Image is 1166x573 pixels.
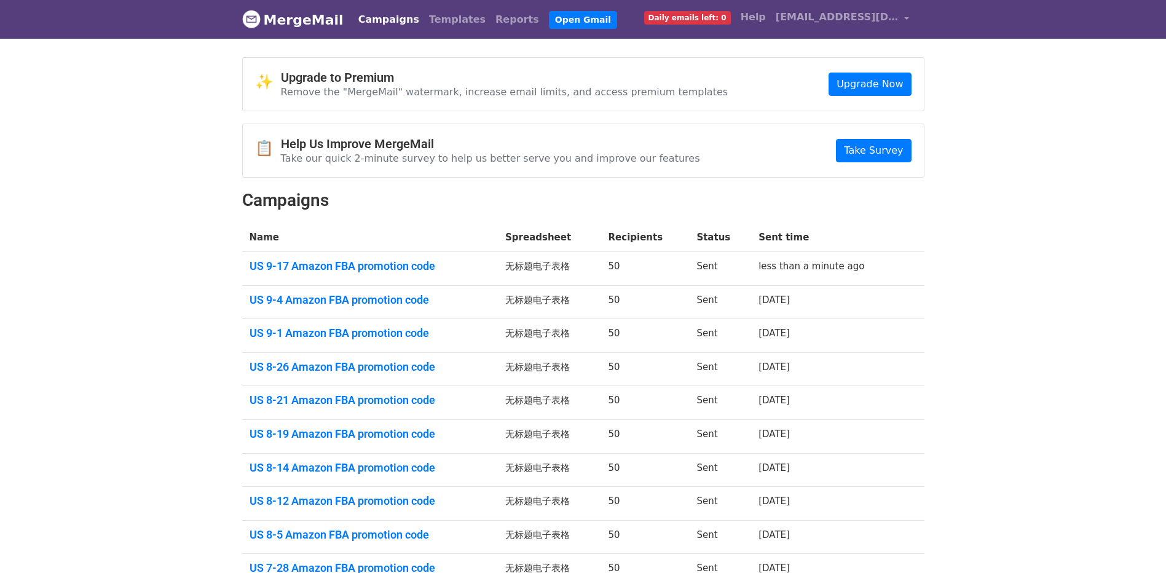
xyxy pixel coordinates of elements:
th: Sent time [751,223,905,252]
a: US 9-17 Amazon FBA promotion code [250,259,491,273]
td: 无标题电子表格 [498,319,601,353]
a: US 8-19 Amazon FBA promotion code [250,427,491,441]
h2: Campaigns [242,190,924,211]
a: US 8-12 Amazon FBA promotion code [250,494,491,508]
a: [DATE] [758,529,790,540]
td: Sent [689,487,751,521]
th: Recipients [601,223,690,252]
a: MergeMail [242,7,344,33]
th: Spreadsheet [498,223,601,252]
a: US 8-5 Amazon FBA promotion code [250,528,491,542]
td: 无标题电子表格 [498,520,601,554]
th: Name [242,223,498,252]
a: US 8-26 Amazon FBA promotion code [250,360,491,374]
td: Sent [689,386,751,420]
td: 50 [601,420,690,454]
td: 50 [601,386,690,420]
td: 50 [601,285,690,319]
a: less than a minute ago [758,261,864,272]
a: [DATE] [758,462,790,473]
td: 50 [601,453,690,487]
a: Help [736,5,771,30]
td: 无标题电子表格 [498,386,601,420]
td: 50 [601,252,690,286]
a: Daily emails left: 0 [639,5,736,30]
a: [DATE] [758,294,790,306]
td: Sent [689,285,751,319]
p: Take our quick 2-minute survey to help us better serve you and improve our features [281,152,700,165]
a: [DATE] [758,328,790,339]
a: US 9-4 Amazon FBA promotion code [250,293,491,307]
td: Sent [689,453,751,487]
span: ✨ [255,73,281,91]
a: Campaigns [353,7,424,32]
span: Daily emails left: 0 [644,11,731,25]
a: US 9-1 Amazon FBA promotion code [250,326,491,340]
td: 无标题电子表格 [498,487,601,521]
td: Sent [689,420,751,454]
a: [DATE] [758,496,790,507]
a: Upgrade Now [829,73,911,96]
a: [DATE] [758,429,790,440]
td: 50 [601,487,690,521]
p: Remove the "MergeMail" watermark, increase email limits, and access premium templates [281,85,728,98]
td: 50 [601,520,690,554]
td: Sent [689,352,751,386]
h4: Upgrade to Premium [281,70,728,85]
a: [DATE] [758,362,790,373]
h4: Help Us Improve MergeMail [281,136,700,151]
span: 📋 [255,140,281,157]
a: [EMAIL_ADDRESS][DOMAIN_NAME] [771,5,915,34]
td: 无标题电子表格 [498,252,601,286]
td: 无标题电子表格 [498,352,601,386]
a: Reports [490,7,544,32]
td: 无标题电子表格 [498,420,601,454]
td: Sent [689,520,751,554]
td: 无标题电子表格 [498,453,601,487]
a: US 8-14 Amazon FBA promotion code [250,461,491,475]
th: Status [689,223,751,252]
td: Sent [689,252,751,286]
span: [EMAIL_ADDRESS][DOMAIN_NAME] [776,10,899,25]
img: MergeMail logo [242,10,261,28]
td: Sent [689,319,751,353]
td: 50 [601,352,690,386]
td: 50 [601,319,690,353]
a: Take Survey [836,139,911,162]
a: US 8-21 Amazon FBA promotion code [250,393,491,407]
a: Open Gmail [549,11,617,29]
a: Templates [424,7,490,32]
td: 无标题电子表格 [498,285,601,319]
a: [DATE] [758,395,790,406]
